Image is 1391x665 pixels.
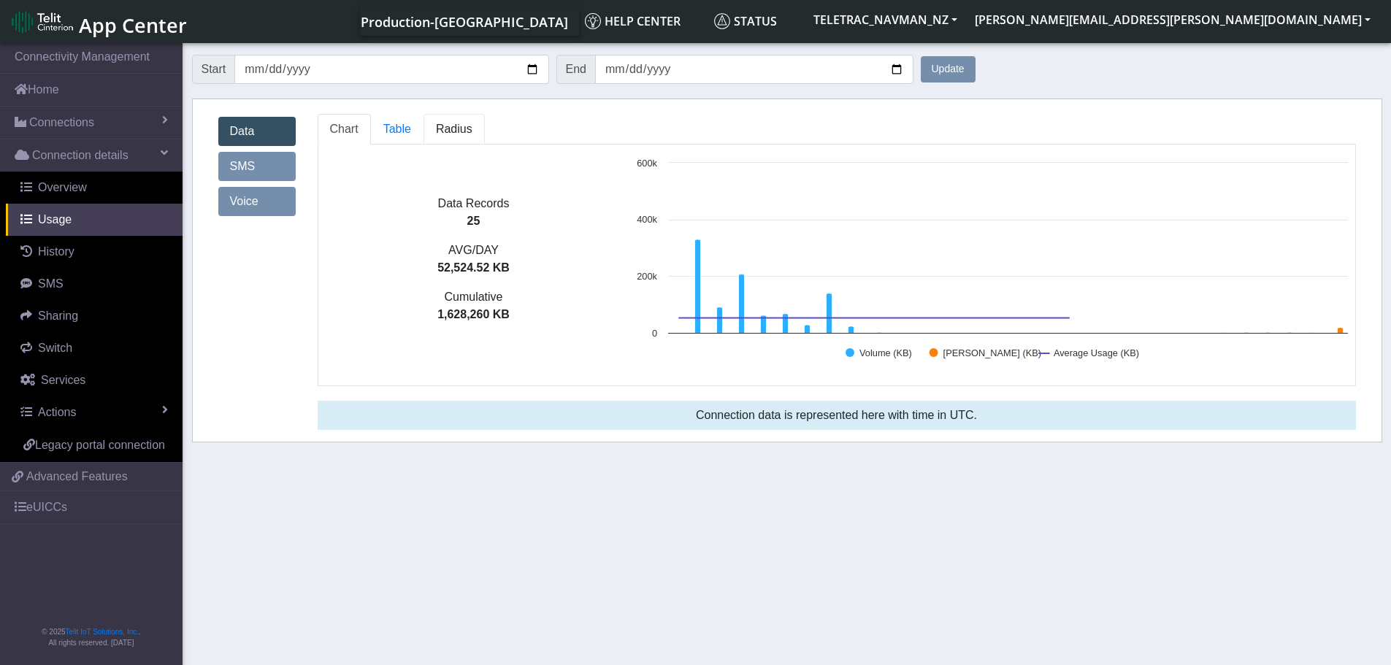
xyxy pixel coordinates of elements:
span: App Center [79,12,187,39]
span: Services [41,374,85,386]
a: SMS [6,268,183,300]
a: History [6,236,183,268]
a: Services [6,364,183,396]
a: Voice [218,187,296,216]
text: [PERSON_NAME] (KB) [943,347,1041,358]
p: 25 [318,212,629,230]
p: AVG/DAY [318,242,629,259]
span: End [556,55,596,84]
span: Radius [436,123,472,135]
span: Help center [585,13,681,29]
a: Your current platform instance [360,7,567,36]
span: Start [192,55,236,84]
text: Volume (KB) [859,347,912,358]
span: Table [383,123,411,135]
span: Chart [330,123,359,135]
img: status.svg [714,13,730,29]
span: History [38,245,74,258]
span: Legacy portal connection [35,439,165,451]
text: 400k [637,214,657,225]
span: Actions [38,406,76,418]
text: 0 [651,328,656,339]
p: Data Records [318,195,629,212]
a: SMS [218,152,296,181]
button: [PERSON_NAME][EMAIL_ADDRESS][PERSON_NAME][DOMAIN_NAME] [966,7,1379,33]
p: Cumulative [318,288,629,306]
img: logo-telit-cinterion-gw-new.png [12,10,73,34]
a: Actions [6,396,183,428]
span: Overview [38,181,87,193]
a: Data [218,117,296,146]
span: Status [714,13,777,29]
button: TELETRAC_NAVMAN_NZ [805,7,966,33]
a: Sharing [6,300,183,332]
ul: Tabs [318,114,1356,145]
a: Help center [579,7,708,36]
span: Switch [38,342,72,354]
span: Connections [29,114,94,131]
a: App Center [12,6,185,37]
button: Update [921,56,976,82]
a: Overview [6,172,183,204]
a: Telit IoT Solutions, Inc. [66,628,139,636]
p: 52,524.52 KB [318,259,629,277]
text: 200k [637,271,657,282]
span: SMS [38,277,64,290]
text: Average Usage (KB) [1053,347,1138,358]
span: Connection details [32,147,129,164]
text: 600k [637,158,657,169]
span: Production-[GEOGRAPHIC_DATA] [361,13,568,31]
span: Advanced Features [26,468,128,485]
a: Status [708,7,805,36]
img: knowledge.svg [585,13,601,29]
div: Connection data is represented here with time in UTC. [318,401,1356,430]
span: Usage [38,213,72,226]
a: Switch [6,332,183,364]
span: Sharing [38,310,78,322]
a: Usage [6,204,183,236]
p: 1,628,260 KB [318,306,629,323]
